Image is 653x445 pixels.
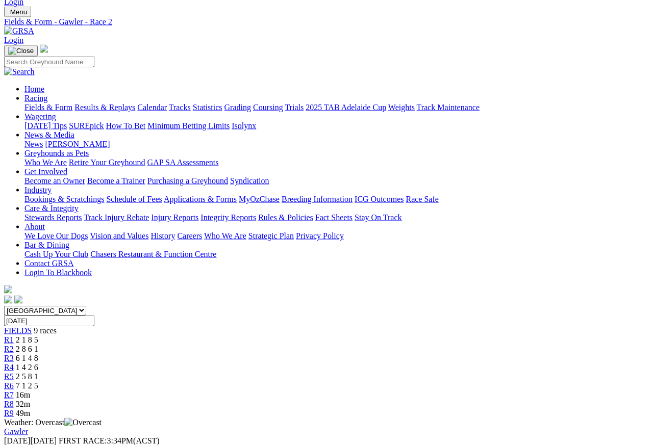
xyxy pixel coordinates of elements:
span: Weather: Overcast [4,418,102,427]
a: Strategic Plan [248,231,294,240]
a: R3 [4,354,14,362]
a: Weights [388,103,415,112]
a: Care & Integrity [24,204,79,213]
a: Minimum Betting Limits [147,121,230,130]
span: [DATE] [4,436,31,445]
a: Who We Are [204,231,246,240]
a: Coursing [253,103,283,112]
a: Become a Trainer [87,176,145,185]
span: R2 [4,345,14,353]
img: Overcast [64,418,102,427]
img: Close [8,47,34,55]
img: Search [4,67,35,76]
div: News & Media [24,140,649,149]
input: Search [4,57,94,67]
div: Industry [24,195,649,204]
a: 2025 TAB Adelaide Cup [306,103,386,112]
a: Applications & Forms [164,195,237,203]
a: R5 [4,372,14,381]
span: 49m [16,409,30,417]
span: 16m [16,390,30,399]
a: Calendar [137,103,167,112]
a: News & Media [24,130,74,139]
a: News [24,140,43,148]
div: Bar & Dining [24,250,649,259]
button: Toggle navigation [4,7,31,17]
div: About [24,231,649,241]
a: Login To Blackbook [24,268,92,277]
a: Purchasing a Greyhound [147,176,228,185]
input: Select date [4,316,94,326]
a: Integrity Reports [200,213,256,222]
a: Bar & Dining [24,241,69,249]
a: Industry [24,186,52,194]
a: R8 [4,400,14,408]
a: Wagering [24,112,56,121]
a: Grading [224,103,251,112]
span: 7 1 2 5 [16,381,38,390]
a: R4 [4,363,14,372]
a: Results & Replays [74,103,135,112]
span: Menu [10,8,27,16]
span: 2 1 8 5 [16,335,38,344]
a: Breeding Information [282,195,353,203]
a: Become an Owner [24,176,85,185]
a: R7 [4,390,14,399]
a: SUREpick [69,121,104,130]
a: Isolynx [232,121,256,130]
a: ICG Outcomes [355,195,404,203]
a: History [150,231,175,240]
span: 1 4 2 6 [16,363,38,372]
a: Trials [285,103,304,112]
a: Fields & Form [24,103,72,112]
a: Injury Reports [151,213,198,222]
a: Greyhounds as Pets [24,149,89,158]
span: 2 5 8 1 [16,372,38,381]
a: Stay On Track [355,213,401,222]
a: About [24,222,45,231]
a: [DATE] Tips [24,121,67,130]
div: Racing [24,103,649,112]
span: 9 races [34,326,57,335]
a: Retire Your Greyhound [69,158,145,167]
a: [PERSON_NAME] [45,140,110,148]
a: Statistics [193,103,222,112]
a: Rules & Policies [258,213,313,222]
a: Track Injury Rebate [84,213,149,222]
a: Tracks [169,103,191,112]
a: Syndication [230,176,269,185]
div: Get Involved [24,176,649,186]
a: Privacy Policy [296,231,344,240]
img: logo-grsa-white.png [40,45,48,53]
a: Fields & Form - Gawler - Race 2 [4,17,649,27]
a: GAP SA Assessments [147,158,219,167]
span: FIRST RACE: [59,436,107,445]
a: R6 [4,381,14,390]
a: R1 [4,335,14,344]
a: MyOzChase [239,195,280,203]
a: Race Safe [406,195,438,203]
span: 2 8 6 1 [16,345,38,353]
a: Fact Sheets [315,213,353,222]
span: 32m [16,400,30,408]
img: facebook.svg [4,296,12,304]
img: logo-grsa-white.png [4,285,12,294]
span: [DATE] [4,436,57,445]
a: Home [24,85,44,93]
a: Bookings & Scratchings [24,195,104,203]
a: Gawler [4,427,28,436]
a: Stewards Reports [24,213,82,222]
div: Greyhounds as Pets [24,158,649,167]
a: R9 [4,409,14,417]
a: FIELDS [4,326,32,335]
a: Vision and Values [90,231,148,240]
